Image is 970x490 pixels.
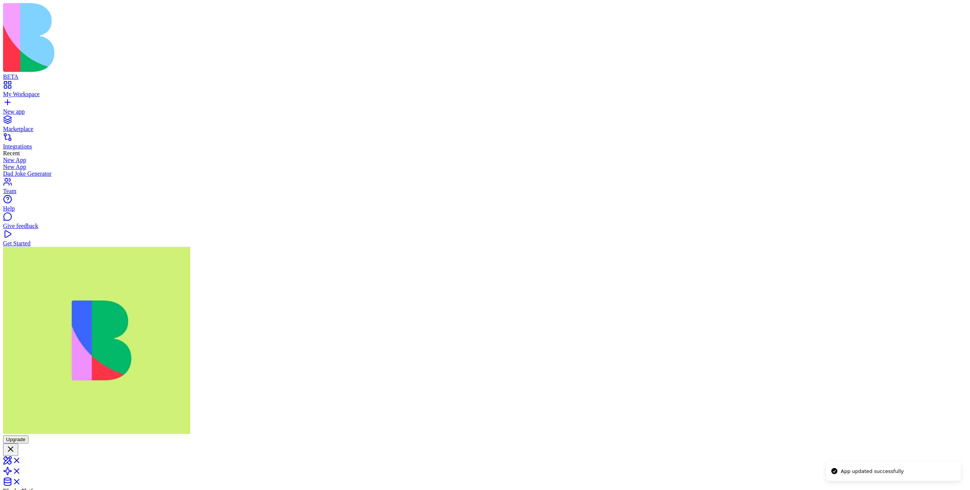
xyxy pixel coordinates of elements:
button: Upgrade [3,435,28,443]
a: New App [3,164,967,170]
div: My Workspace [3,91,967,98]
img: WhatsApp_Image_2025-01-03_at_11.26.17_rubx1k.jpg [3,247,190,434]
a: Integrations [3,136,967,150]
a: Help [3,198,967,212]
a: Give feedback [3,216,967,229]
div: BETA [3,73,967,80]
a: Dad Joke Generator [3,170,967,177]
div: New app [3,108,967,115]
a: Get Started [3,233,967,247]
a: Marketplace [3,119,967,133]
a: BETA [3,67,967,80]
div: App updated successfully [841,468,904,475]
a: My Workspace [3,84,967,98]
img: logo [3,3,308,72]
div: Integrations [3,143,967,150]
div: Marketplace [3,126,967,133]
a: Upgrade [3,436,28,442]
span: Recent [3,150,20,156]
a: Team [3,181,967,195]
div: Team [3,188,967,195]
a: New app [3,101,967,115]
div: Get Started [3,240,967,247]
div: Give feedback [3,223,967,229]
div: Help [3,205,967,212]
a: New App [3,157,967,164]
